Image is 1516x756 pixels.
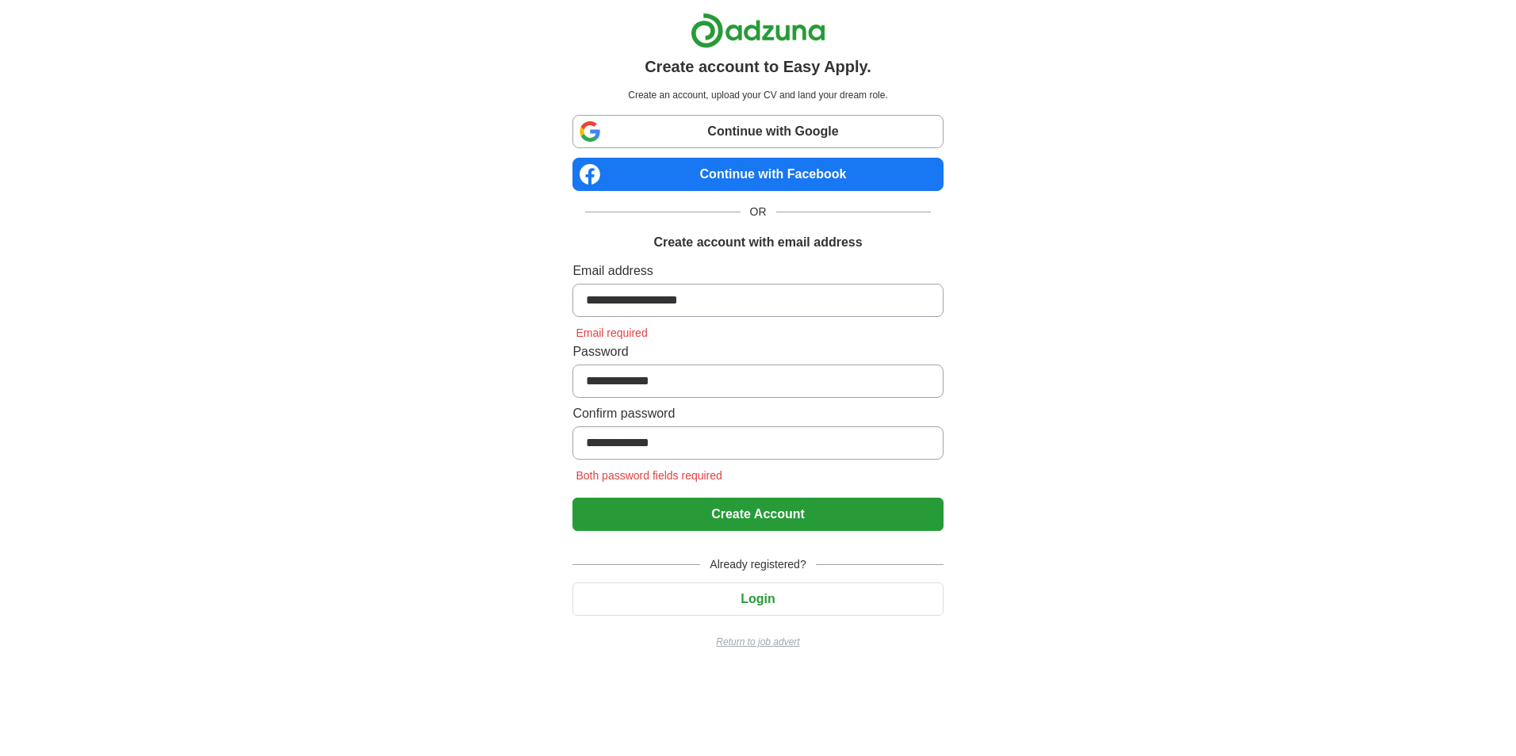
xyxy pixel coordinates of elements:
[572,326,650,339] span: Email required
[572,469,725,482] span: Both password fields required
[653,233,862,252] h1: Create account with email address
[700,556,815,573] span: Already registered?
[741,204,776,220] span: OR
[572,342,943,361] label: Password
[572,592,943,605] a: Login
[572,498,943,531] button: Create Account
[572,404,943,423] label: Confirm password
[572,262,943,281] label: Email address
[572,158,943,191] a: Continue with Facebook
[572,635,943,649] a: Return to job advert
[691,13,825,48] img: Adzuna logo
[645,55,871,78] h1: Create account to Easy Apply.
[572,115,943,148] a: Continue with Google
[576,88,940,102] p: Create an account, upload your CV and land your dream role.
[572,582,943,616] button: Login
